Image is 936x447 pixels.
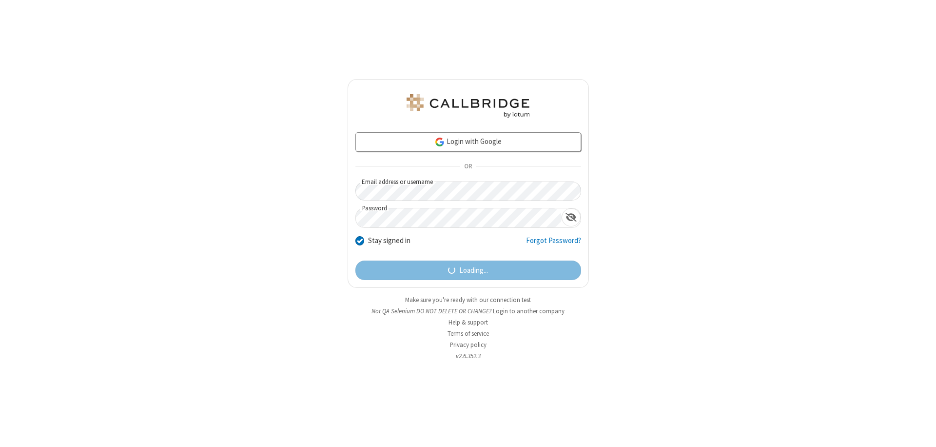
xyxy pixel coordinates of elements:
button: Loading... [355,261,581,280]
a: Help & support [448,318,488,326]
li: Not QA Selenium DO NOT DELETE OR CHANGE? [348,306,589,316]
a: Login with Google [355,132,581,152]
input: Password [356,208,562,227]
span: OR [460,160,476,174]
div: Show password [562,208,581,226]
a: Forgot Password? [526,235,581,254]
a: Make sure you're ready with our connection test [405,296,531,304]
li: v2.6.352.3 [348,351,589,361]
img: google-icon.png [434,137,445,147]
a: Terms of service [448,329,489,338]
input: Email address or username [355,182,581,201]
span: Loading... [459,265,488,276]
img: QA Selenium DO NOT DELETE OR CHANGE [405,94,531,118]
a: Privacy policy [450,341,487,349]
iframe: Chat [912,422,929,440]
label: Stay signed in [368,235,410,246]
button: Login to another company [493,306,565,316]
